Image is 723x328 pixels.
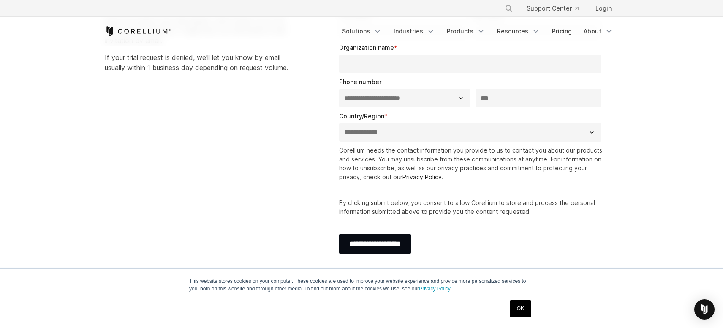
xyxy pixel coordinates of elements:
a: Privacy Policy. [419,286,451,292]
p: By clicking submit below, you consent to allow Corellium to store and process the personal inform... [339,198,605,216]
div: Open Intercom Messenger [694,299,715,320]
a: Industries [389,24,440,39]
a: Corellium Home [105,26,172,36]
a: Solutions [337,24,387,39]
a: Login [589,1,618,16]
a: Products [442,24,490,39]
p: This website stores cookies on your computer. These cookies are used to improve your website expe... [189,277,534,292]
p: Corellium needs the contact information you provide to us to contact you about our products and s... [339,146,605,181]
span: Country/Region [339,112,384,120]
span: Organization name [339,44,394,51]
span: If your trial request is denied, we'll let you know by email usually within 1 business day depend... [105,53,288,72]
a: About [579,24,618,39]
div: Navigation Menu [495,1,618,16]
a: Pricing [547,24,577,39]
a: Resources [492,24,545,39]
a: Support Center [520,1,585,16]
a: OK [510,300,531,317]
button: Search [501,1,516,16]
span: Phone number [339,78,381,85]
div: Navigation Menu [337,24,618,39]
a: Privacy Policy [402,173,442,180]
